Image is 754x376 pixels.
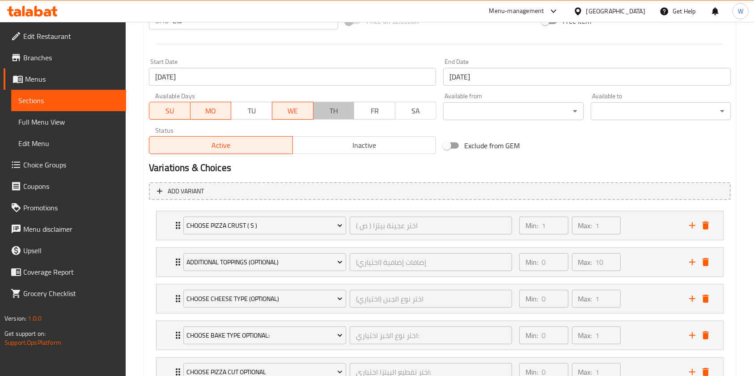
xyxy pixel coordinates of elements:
[11,90,126,111] a: Sections
[18,117,119,127] span: Full Menu View
[149,317,731,354] li: Expand
[276,104,310,117] span: WE
[183,253,346,271] button: Additional Toppings (Optional)
[699,292,712,305] button: delete
[235,104,269,117] span: TU
[18,95,119,106] span: Sections
[23,181,119,192] span: Coupons
[28,313,42,324] span: 1.0.0
[578,257,592,267] p: Max:
[149,182,731,201] button: Add variant
[23,224,119,234] span: Menu disclaimer
[686,292,699,305] button: add
[699,329,712,342] button: delete
[366,16,419,26] span: Price on selection
[591,102,731,120] div: ​
[525,220,538,231] p: Min:
[23,267,119,277] span: Coverage Report
[157,248,723,276] div: Expand
[297,139,433,152] span: Inactive
[194,104,228,117] span: MO
[231,102,272,120] button: TU
[186,220,343,231] span: Choose Pizza Crust ( S )
[183,217,346,234] button: Choose Pizza Crust ( S )
[23,245,119,256] span: Upsell
[23,202,119,213] span: Promotions
[578,330,592,341] p: Max:
[186,293,343,305] span: Choose Cheese Type (Optional)
[317,104,351,117] span: TH
[4,218,126,240] a: Menu disclaimer
[4,261,126,283] a: Coverage Report
[4,68,126,90] a: Menus
[525,257,538,267] p: Min:
[23,288,119,299] span: Grocery Checklist
[464,140,520,151] span: Exclude from GEM
[23,52,119,63] span: Branches
[578,293,592,304] p: Max:
[186,257,343,268] span: Additional Toppings (Optional)
[168,186,204,197] span: Add variant
[157,284,723,313] div: Expand
[183,290,346,308] button: Choose Cheese Type (Optional)
[25,74,119,84] span: Menus
[4,240,126,261] a: Upsell
[4,25,126,47] a: Edit Restaurant
[578,220,592,231] p: Max:
[686,219,699,232] button: add
[395,102,436,120] button: SA
[157,211,723,240] div: Expand
[272,102,313,120] button: WE
[153,104,187,117] span: SU
[686,329,699,342] button: add
[699,219,712,232] button: delete
[149,161,731,175] h2: Variations & Choices
[525,330,538,341] p: Min:
[489,6,544,17] div: Menu-management
[149,136,293,154] button: Active
[358,104,392,117] span: FR
[313,102,355,120] button: TH
[149,207,731,244] li: Expand
[155,15,169,26] p: BHD
[4,47,126,68] a: Branches
[4,283,126,304] a: Grocery Checklist
[354,102,395,120] button: FR
[563,16,591,26] span: Free item
[525,293,538,304] p: Min:
[4,337,61,348] a: Support.OpsPlatform
[738,6,743,16] span: W
[4,328,46,339] span: Get support on:
[399,104,433,117] span: SA
[292,136,436,154] button: Inactive
[586,6,645,16] div: [GEOGRAPHIC_DATA]
[149,280,731,317] li: Expand
[11,111,126,133] a: Full Menu View
[149,102,191,120] button: SU
[11,133,126,154] a: Edit Menu
[4,154,126,175] a: Choice Groups
[157,321,723,350] div: Expand
[18,138,119,149] span: Edit Menu
[4,313,26,324] span: Version:
[23,31,119,42] span: Edit Restaurant
[4,197,126,218] a: Promotions
[686,255,699,269] button: add
[183,326,346,344] button: Choose Bake Type Optional:
[191,102,232,120] button: MO
[4,175,126,197] a: Coupons
[443,102,583,120] div: ​
[23,159,119,170] span: Choice Groups
[153,139,289,152] span: Active
[149,244,731,280] li: Expand
[699,255,712,269] button: delete
[186,330,343,341] span: Choose Bake Type Optional:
